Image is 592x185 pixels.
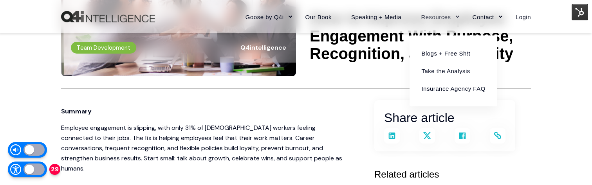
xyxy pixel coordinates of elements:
span: is helping employees feel that their work matters. Career conversations, frequent recognition, an... [61,134,342,172]
img: HubSpot Tools Menu Toggle [572,4,588,20]
h3: Related articles [374,167,531,182]
a: Insurance Agency FAQ [415,79,491,97]
h3: Share article [384,108,505,128]
span: Employee engagement is slipping, with only 31% of [DEMOGRAPHIC_DATA] workers feeling connected to... [61,124,316,142]
h1: How to Improve Employee Engagement With Purpose, Recognition, and Flexibility [310,10,531,63]
img: Q4intelligence, LLC logo [61,11,155,23]
label: Team Development [71,42,136,54]
a: Back to Home [61,11,155,23]
a: Take the Analysis [415,62,491,79]
span: Q4intelligence [240,43,286,52]
span: Summary [61,107,92,115]
a: Blogs + Free Sh!t [415,44,491,62]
